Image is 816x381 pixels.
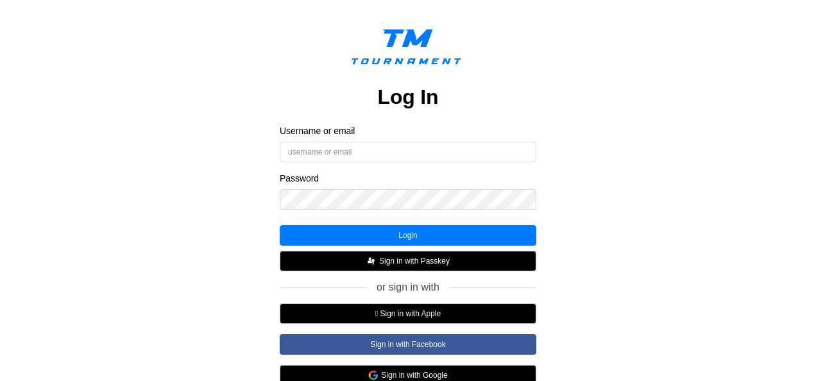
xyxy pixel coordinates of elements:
[280,251,536,271] button: Sign in with Passkey
[280,225,536,246] button: Login
[366,256,377,266] img: FIDO_Passkey_mark_A_white.b30a49376ae8d2d8495b153dc42f1869.svg
[341,21,475,79] img: logo.ffa97a18e3bf2c7d.png
[280,334,536,355] button: Sign in with Facebook
[377,282,439,293] span: or sign in with
[280,125,536,137] label: Username or email
[368,370,378,380] img: google.d7f092af888a54de79ed9c9303d689d7.svg
[378,84,439,110] h2: Log In
[280,142,536,162] input: username or email
[280,173,536,184] label: Password
[280,303,536,324] button:  Sign in with Apple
